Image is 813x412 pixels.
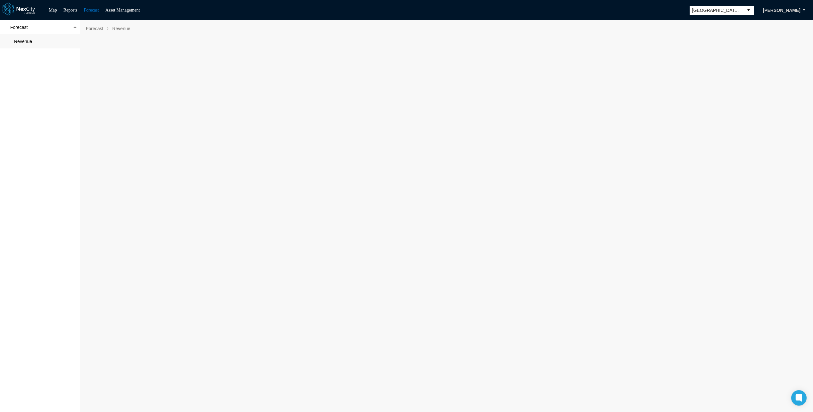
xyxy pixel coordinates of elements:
[14,38,32,45] span: Revenue
[10,24,28,30] span: Forecast
[763,7,801,13] span: [PERSON_NAME]
[743,6,754,15] button: select
[105,8,140,13] a: Asset Management
[83,23,106,34] span: Forecast
[692,7,741,13] span: [GEOGRAPHIC_DATA][PERSON_NAME]
[110,23,133,34] span: Revenue
[49,8,57,13] a: Map
[756,5,807,16] button: [PERSON_NAME]
[63,8,78,13] a: Reports
[84,8,99,13] a: Forecast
